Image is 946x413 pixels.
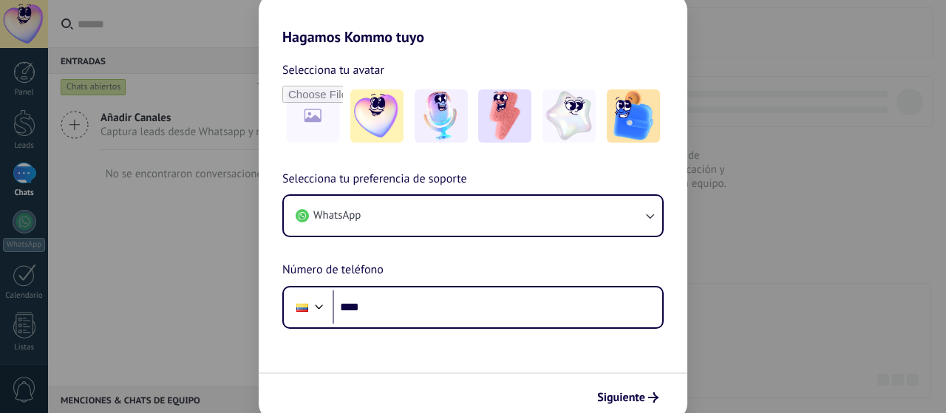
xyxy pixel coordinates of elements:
[282,261,384,280] span: Número de teléfono
[597,392,645,403] span: Siguiente
[542,89,596,143] img: -4.jpeg
[591,385,665,410] button: Siguiente
[282,170,467,189] span: Selecciona tu preferencia de soporte
[282,61,384,80] span: Selecciona tu avatar
[284,196,662,236] button: WhatsApp
[415,89,468,143] img: -2.jpeg
[350,89,404,143] img: -1.jpeg
[478,89,531,143] img: -3.jpeg
[288,292,316,323] div: Ecuador: + 593
[313,208,361,223] span: WhatsApp
[607,89,660,143] img: -5.jpeg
